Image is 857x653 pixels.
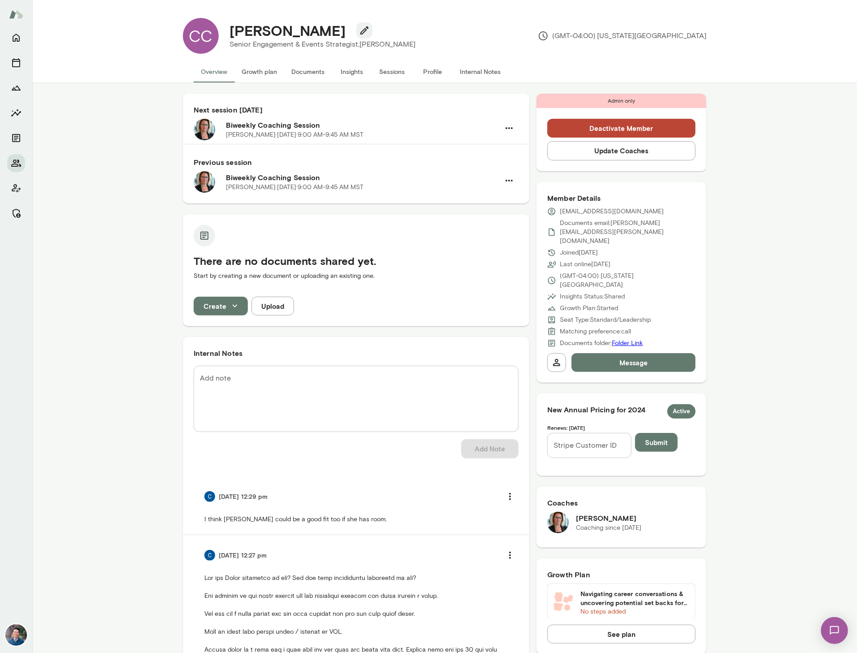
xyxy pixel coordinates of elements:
[226,183,364,192] p: [PERSON_NAME] · [DATE] · 9:00 AM-9:45 AM MST
[204,515,508,524] p: I think [PERSON_NAME] could be a good fit too if she has room.
[5,624,27,646] img: Alex Yu
[501,487,519,506] button: more
[580,589,690,607] h6: Navigating career conversations & uncovering potential set backs for growth
[194,157,519,168] h6: Previous session
[226,120,500,130] h6: Biweekly Coaching Session
[547,497,696,508] h6: Coaches
[284,61,332,82] button: Documents
[7,129,25,147] button: Documents
[560,260,610,269] p: Last online [DATE]
[204,491,215,502] img: Chloe Rodman
[560,207,664,216] p: [EMAIL_ADDRESS][DOMAIN_NAME]
[547,193,696,203] h6: Member Details
[226,172,500,183] h6: Biweekly Coaching Session
[204,550,215,561] img: Chloe Rodman
[560,316,651,324] p: Seat Type: Standard/Leadership
[537,94,706,108] div: Admin only
[7,54,25,72] button: Sessions
[194,272,519,281] p: Start by creating a new document or uploading an existing one.
[7,29,25,47] button: Home
[194,348,519,359] h6: Internal Notes
[547,404,696,419] h6: New Annual Pricing for 2024
[538,30,706,41] p: (GMT-04:00) [US_STATE][GEOGRAPHIC_DATA]
[183,18,219,54] div: CC
[560,219,696,246] p: Documents email: [PERSON_NAME][EMAIL_ADDRESS][PERSON_NAME][DOMAIN_NAME]
[501,546,519,565] button: more
[560,292,625,301] p: Insights Status: Shared
[7,179,25,197] button: Client app
[547,141,696,160] button: Update Coaches
[332,61,372,82] button: Insights
[234,61,284,82] button: Growth plan
[194,254,519,268] h5: There are no documents shared yet.
[612,339,643,347] a: Folder Link
[7,79,25,97] button: Growth Plan
[667,407,696,416] span: Active
[547,625,696,644] button: See plan
[560,304,618,313] p: Growth Plan: Started
[7,204,25,222] button: Manage
[560,339,643,348] p: Documents folder:
[547,512,569,533] img: Jennifer Alvarez
[635,433,678,452] button: Submit
[219,551,267,560] h6: [DATE] 12:27 pm
[229,22,346,39] h4: [PERSON_NAME]
[576,513,641,523] h6: [PERSON_NAME]
[9,6,23,23] img: Mento
[571,353,696,372] button: Message
[580,607,690,616] p: No steps added
[372,61,412,82] button: Sessions
[251,297,294,316] button: Upload
[453,61,508,82] button: Internal Notes
[7,154,25,172] button: Members
[547,569,696,580] h6: Growth Plan
[194,297,248,316] button: Create
[547,119,696,138] button: Deactivate Member
[229,39,416,50] p: Senior Engagement & Events Strategist, [PERSON_NAME]
[560,248,598,257] p: Joined [DATE]
[547,424,585,431] span: Renews: [DATE]
[226,130,364,139] p: [PERSON_NAME] · [DATE] · 9:00 AM-9:45 AM MST
[7,104,25,122] button: Insights
[560,272,696,290] p: (GMT-04:00) [US_STATE][GEOGRAPHIC_DATA]
[219,492,268,501] h6: [DATE] 12:29 pm
[194,61,234,82] button: Overview
[560,327,631,336] p: Matching preference: call
[576,523,641,532] p: Coaching since [DATE]
[412,61,453,82] button: Profile
[194,104,519,115] h6: Next session [DATE]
